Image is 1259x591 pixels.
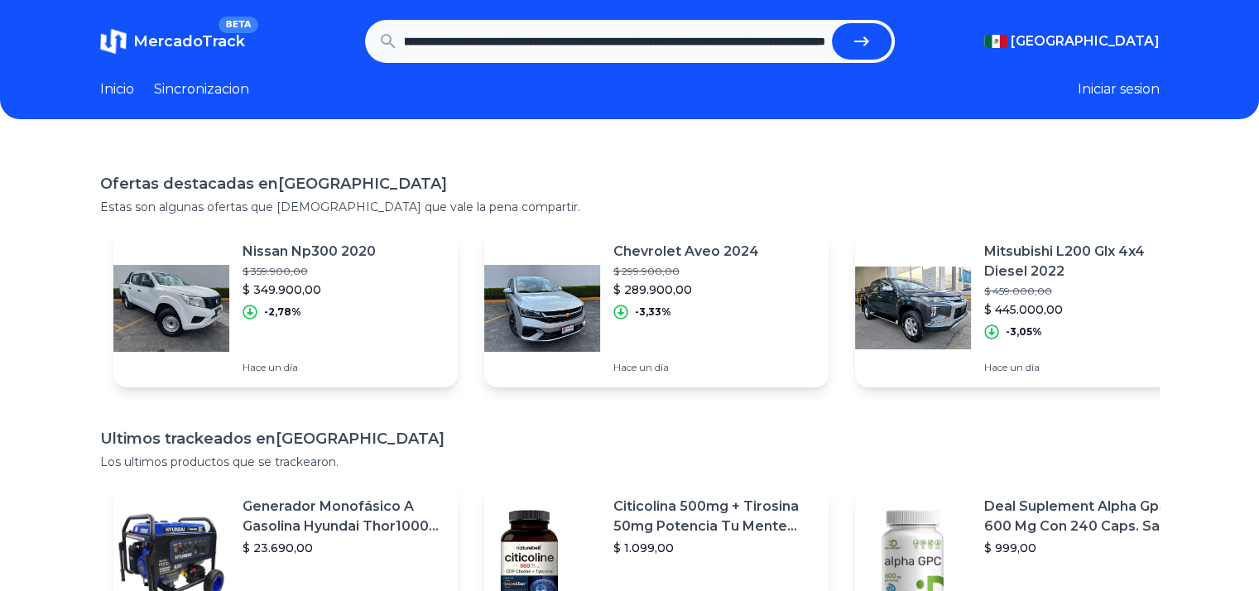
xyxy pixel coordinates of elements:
p: Mitsubishi L200 Glx 4x4 Diesel 2022 [984,242,1186,281]
a: Inicio [100,79,134,99]
p: $ 1.099,00 [613,540,815,556]
p: $ 289.900,00 [613,281,759,298]
p: Los ultimos productos que se trackearon. [100,454,1160,470]
span: [GEOGRAPHIC_DATA] [1011,31,1160,51]
span: BETA [219,17,257,33]
button: Iniciar sesion [1078,79,1160,99]
p: Hace un día [613,361,759,374]
p: Chevrolet Aveo 2024 [613,242,759,262]
button: [GEOGRAPHIC_DATA] [984,31,1160,51]
p: $ 299.900,00 [613,265,759,278]
h1: Ultimos trackeados en [GEOGRAPHIC_DATA] [100,427,1160,450]
p: $ 459.000,00 [984,285,1186,298]
p: $ 359.900,00 [243,265,376,278]
img: MercadoTrack [100,28,127,55]
a: Featured imageMitsubishi L200 Glx 4x4 Diesel 2022$ 459.000,00$ 445.000,00-3,05%Hace un día [855,228,1199,387]
p: -3,33% [635,305,671,319]
p: Generador Monofásico A Gasolina Hyundai Thor10000 P 11.5 Kw [243,497,444,536]
p: Estas son algunas ofertas que [DEMOGRAPHIC_DATA] que vale la pena compartir. [100,199,1160,215]
p: $ 349.900,00 [243,281,376,298]
img: Mexico [984,35,1007,48]
a: Featured imageNissan Np300 2020$ 359.900,00$ 349.900,00-2,78%Hace un día [113,228,458,387]
p: Deal Suplement Alpha Gpc 600 Mg Con 240 Caps. Salud Cerebral Sabor S/n [984,497,1186,536]
p: $ 999,00 [984,540,1186,556]
p: -3,05% [1006,325,1042,339]
p: Hace un día [243,361,376,374]
p: Hace un día [984,361,1186,374]
span: MercadoTrack [133,32,245,50]
a: Featured imageChevrolet Aveo 2024$ 299.900,00$ 289.900,00-3,33%Hace un día [484,228,829,387]
p: Citicolina 500mg + Tirosina 50mg Potencia Tu Mente (120caps) Sabor Sin Sabor [613,497,815,536]
p: -2,78% [264,305,301,319]
p: $ 445.000,00 [984,301,1186,318]
img: Featured image [484,250,600,366]
img: Featured image [855,250,971,366]
a: MercadoTrackBETA [100,28,245,55]
a: Sincronizacion [154,79,249,99]
h1: Ofertas destacadas en [GEOGRAPHIC_DATA] [100,172,1160,195]
p: Nissan Np300 2020 [243,242,376,262]
img: Featured image [113,250,229,366]
p: $ 23.690,00 [243,540,444,556]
